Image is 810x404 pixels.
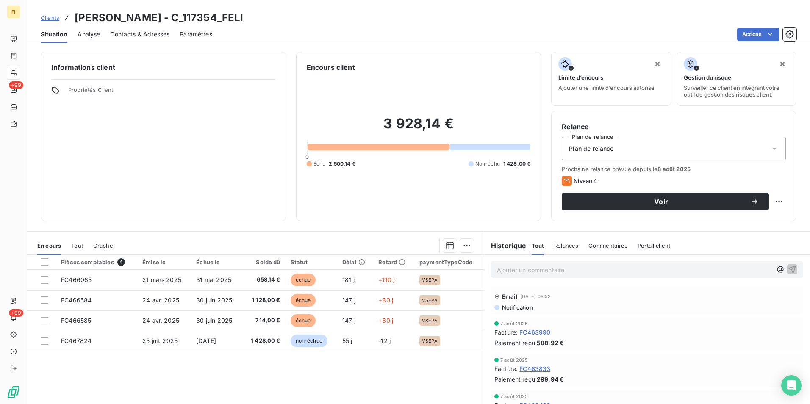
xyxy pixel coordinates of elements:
[519,328,550,337] span: FC463990
[142,317,179,324] span: 24 avr. 2025
[291,335,327,347] span: non-échue
[737,28,779,41] button: Actions
[562,166,786,172] span: Prochaine relance prévue depuis le
[657,166,691,172] span: 8 août 2025
[75,10,243,25] h3: [PERSON_NAME] - C_117354_FELI
[342,259,368,266] div: Délai
[305,153,309,160] span: 0
[142,337,178,344] span: 25 juil. 2025
[9,309,23,317] span: +99
[494,338,535,347] span: Paiement reçu
[494,328,518,337] span: Facture :
[307,115,531,141] h2: 3 928,14 €
[247,259,280,266] div: Solde dû
[142,296,179,304] span: 24 avr. 2025
[378,276,394,283] span: +110 j
[291,314,316,327] span: échue
[142,259,186,266] div: Émise le
[554,242,578,249] span: Relances
[677,52,796,106] button: Gestion du risqueSurveiller ce client en intégrant votre outil de gestion des risques client.
[180,30,212,39] span: Paramètres
[68,86,275,98] span: Propriétés Client
[519,364,550,373] span: FC463833
[37,242,61,249] span: En cours
[419,259,479,266] div: paymentTypeCode
[7,5,20,19] div: FI
[196,296,232,304] span: 30 juin 2025
[494,375,535,384] span: Paiement reçu
[532,242,544,249] span: Tout
[247,296,280,304] span: 1 128,00 €
[307,62,355,72] h6: Encours client
[93,242,113,249] span: Graphe
[41,14,59,21] span: Clients
[558,84,655,91] span: Ajouter une limite d’encours autorisé
[247,316,280,325] span: 714,00 €
[61,258,132,266] div: Pièces comptables
[500,394,528,399] span: 7 août 2025
[422,277,438,282] span: VSEPA
[475,160,500,168] span: Non-échu
[117,258,125,266] span: 4
[684,84,789,98] span: Surveiller ce client en intégrant votre outil de gestion des risques client.
[520,294,551,299] span: [DATE] 08:52
[196,337,216,344] span: [DATE]
[781,375,802,396] div: Open Intercom Messenger
[329,160,355,168] span: 2 500,14 €
[9,81,23,89] span: +99
[71,242,83,249] span: Tout
[61,337,92,344] span: FC467824
[247,276,280,284] span: 658,14 €
[142,276,181,283] span: 21 mars 2025
[51,62,275,72] h6: Informations client
[61,296,92,304] span: FC466584
[503,160,531,168] span: 1 428,00 €
[500,357,528,362] span: 7 août 2025
[502,293,518,300] span: Email
[342,276,355,283] span: 181 j
[247,337,280,345] span: 1 428,00 €
[378,259,409,266] div: Retard
[684,74,731,81] span: Gestion du risque
[61,317,91,324] span: FC466585
[41,14,59,22] a: Clients
[562,122,786,132] h6: Relance
[313,160,326,168] span: Échu
[196,317,232,324] span: 30 juin 2025
[537,338,564,347] span: 588,92 €
[537,375,564,384] span: 299,94 €
[494,364,518,373] span: Facture :
[342,317,355,324] span: 147 j
[422,298,438,303] span: VSEPA
[41,30,67,39] span: Situation
[78,30,100,39] span: Analyse
[378,337,391,344] span: -12 j
[378,317,393,324] span: +80 j
[378,296,393,304] span: +80 j
[558,74,603,81] span: Limite d’encours
[572,198,750,205] span: Voir
[422,318,438,323] span: VSEPA
[7,385,20,399] img: Logo LeanPay
[342,337,352,344] span: 55 j
[61,276,92,283] span: FC466065
[551,52,671,106] button: Limite d’encoursAjouter une limite d’encours autorisé
[588,242,627,249] span: Commentaires
[501,304,533,311] span: Notification
[422,338,438,343] span: VSEPA
[342,296,355,304] span: 147 j
[574,177,597,184] span: Niveau 4
[196,259,237,266] div: Échue le
[484,241,527,251] h6: Historique
[291,294,316,307] span: échue
[500,321,528,326] span: 7 août 2025
[110,30,169,39] span: Contacts & Adresses
[196,276,231,283] span: 31 mai 2025
[569,144,613,153] span: Plan de relance
[291,274,316,286] span: échue
[291,259,332,266] div: Statut
[562,193,769,210] button: Voir
[638,242,670,249] span: Portail client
